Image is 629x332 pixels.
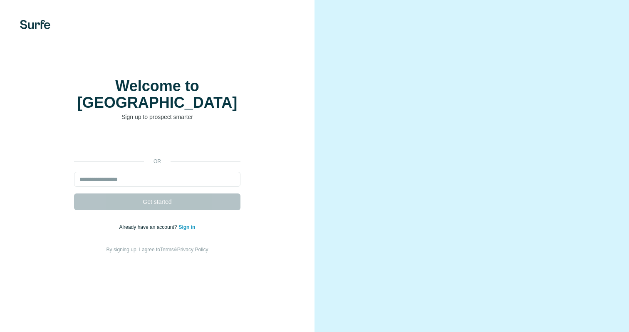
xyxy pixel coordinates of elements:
[177,247,208,253] a: Privacy Policy
[74,78,240,111] h1: Welcome to [GEOGRAPHIC_DATA]
[178,224,195,230] a: Sign in
[160,247,174,253] a: Terms
[20,20,50,29] img: Surfe's logo
[144,158,171,165] p: or
[74,113,240,121] p: Sign up to prospect smarter
[119,224,179,230] span: Already have an account?
[106,247,208,253] span: By signing up, I agree to &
